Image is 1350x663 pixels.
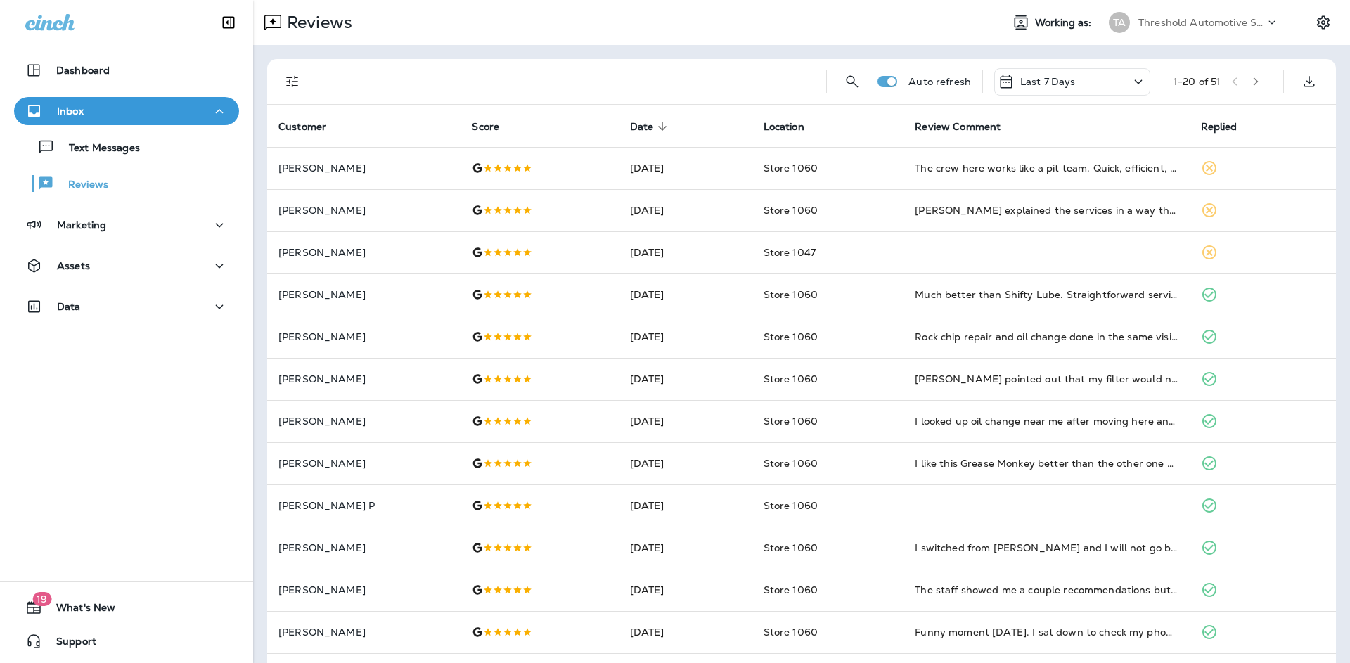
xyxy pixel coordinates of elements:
td: [DATE] [619,273,752,316]
button: Text Messages [14,132,239,162]
p: [PERSON_NAME] [278,289,449,300]
div: The crew here works like a pit team. Quick, efficient, and professional. [915,161,1178,175]
button: Marketing [14,211,239,239]
span: Store 1060 [764,499,818,512]
div: The staff showed me a couple recommendations but let me decide. I appreciate that kind of honesty. [915,583,1178,597]
button: Filters [278,67,307,96]
button: Data [14,292,239,321]
button: Collapse Sidebar [209,8,248,37]
p: Text Messages [55,142,140,155]
span: Review Comment [915,121,1001,133]
td: [DATE] [619,147,752,189]
span: Store 1060 [764,204,818,217]
div: Funny moment today. I sat down to check my phone and Joseph already had the car done before I cou... [915,625,1178,639]
p: Auto refresh [908,76,971,87]
span: Working as: [1035,17,1095,29]
button: Inbox [14,97,239,125]
td: [DATE] [619,400,752,442]
span: Store 1060 [764,541,818,554]
button: Reviews [14,169,239,198]
p: Data [57,301,81,312]
div: 1 - 20 of 51 [1174,76,1221,87]
td: [DATE] [619,442,752,484]
p: [PERSON_NAME] [278,162,449,174]
p: Marketing [57,219,106,231]
td: [DATE] [619,316,752,358]
span: Replied [1201,120,1256,133]
span: Store 1060 [764,457,818,470]
div: Rock chip repair and oil change done in the same visit. Convenient and affordable. [915,330,1178,344]
td: [DATE] [619,569,752,611]
div: Much better than Shifty Lube. Straightforward service without the pushy upsells. [915,288,1178,302]
span: Store 1047 [764,246,816,259]
p: [PERSON_NAME] [278,458,449,469]
div: TA [1109,12,1130,33]
span: Replied [1201,121,1237,133]
span: Location [764,121,804,133]
button: Dashboard [14,56,239,84]
td: [DATE] [619,484,752,527]
button: Export as CSV [1295,67,1323,96]
div: I like this Grease Monkey better than the other one across town. The crew here is quicker and mor... [915,456,1178,470]
p: [PERSON_NAME] [278,416,449,427]
span: Customer [278,120,345,133]
span: What's New [42,602,115,619]
span: Store 1060 [764,415,818,427]
td: [DATE] [619,611,752,653]
p: [PERSON_NAME] [278,626,449,638]
span: Store 1060 [764,373,818,385]
span: Store 1060 [764,330,818,343]
span: Store 1060 [764,626,818,638]
td: [DATE] [619,527,752,569]
button: 19What's New [14,593,239,622]
button: Settings [1311,10,1336,35]
p: [PERSON_NAME] [278,373,449,385]
button: Support [14,627,239,655]
td: [DATE] [619,358,752,400]
span: Date [630,121,654,133]
div: Joseph pointed out that my filter would need replacing soon but did not push me to do it today. R... [915,372,1178,386]
button: Search Reviews [838,67,866,96]
p: Dashboard [56,65,110,76]
p: Inbox [57,105,84,117]
div: I looked up oil change near me after moving here and chose this shop. They made me feel welcome a... [915,414,1178,428]
span: Score [472,121,499,133]
p: Reviews [281,12,352,33]
p: [PERSON_NAME] [278,247,449,258]
p: [PERSON_NAME] [278,542,449,553]
span: Store 1060 [764,584,818,596]
p: Threshold Automotive Service dba Grease Monkey [1138,17,1265,28]
p: [PERSON_NAME] P [278,500,449,511]
span: Customer [278,121,326,133]
span: Location [764,120,823,133]
span: Store 1060 [764,288,818,301]
p: [PERSON_NAME] [278,584,449,596]
td: [DATE] [619,231,752,273]
span: Date [630,120,672,133]
span: Support [42,636,96,652]
span: Score [472,120,517,133]
p: [PERSON_NAME] [278,331,449,342]
p: Last 7 Days [1020,76,1076,87]
p: [PERSON_NAME] [278,205,449,216]
td: [DATE] [619,189,752,231]
button: Assets [14,252,239,280]
span: Review Comment [915,120,1019,133]
span: 19 [32,592,51,606]
div: I switched from Jiffy Lube and I will not go back. Grease Monkey is faster, friendlier, and more ... [915,541,1178,555]
div: Nate explained the services in a way that made sense and kept things simple. [915,203,1178,217]
p: Reviews [54,179,108,192]
span: Store 1060 [764,162,818,174]
p: Assets [57,260,90,271]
